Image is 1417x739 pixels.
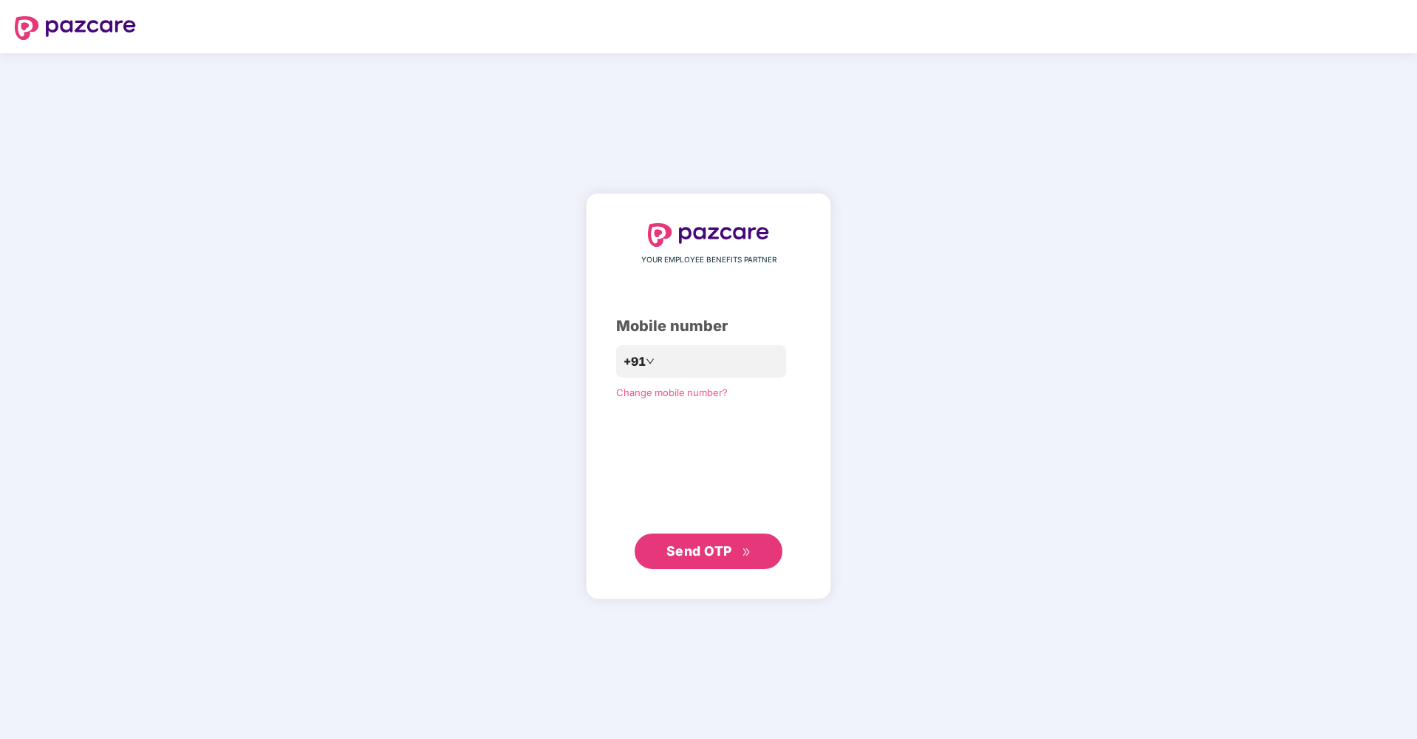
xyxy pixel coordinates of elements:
button: Send OTPdouble-right [635,534,782,569]
div: Mobile number [616,315,801,338]
img: logo [15,16,136,40]
span: double-right [742,548,751,557]
span: Send OTP [666,543,732,559]
a: Change mobile number? [616,386,728,398]
img: logo [648,223,769,247]
span: down [646,357,655,366]
span: YOUR EMPLOYEE BENEFITS PARTNER [641,254,776,266]
span: +91 [624,353,646,371]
